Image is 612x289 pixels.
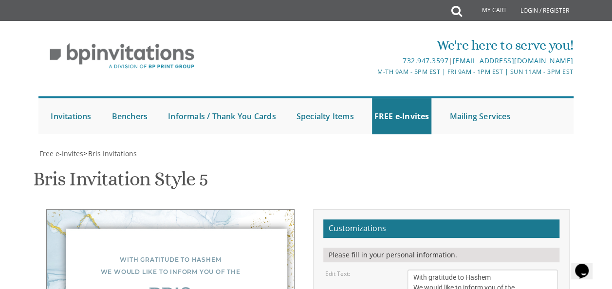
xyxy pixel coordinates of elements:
h2: Customizations [323,219,559,238]
a: My Cart [461,1,514,20]
a: Invitations [48,98,93,134]
a: Free e-Invites [38,149,83,158]
span: > [83,149,137,158]
a: Specialty Items [294,98,356,134]
div: M-Th 9am - 5pm EST | Fri 9am - 1pm EST | Sun 11am - 3pm EST [217,67,573,77]
iframe: chat widget [571,250,602,279]
img: BP Invitation Loft [38,36,205,76]
a: [EMAIL_ADDRESS][DOMAIN_NAME] [453,56,574,65]
a: 732.947.3597 [403,56,448,65]
div: Please fill in your personal information. [323,248,559,262]
label: Edit Text: [325,270,350,278]
a: Mailing Services [447,98,513,134]
h1: Bris Invitation Style 5 [33,168,207,197]
div: | [217,55,573,67]
a: Bris Invitations [87,149,137,158]
div: We're here to serve you! [217,36,573,55]
span: Bris Invitations [88,149,137,158]
div: With gratitude to Hashem We would like to inform you of the [66,253,275,278]
a: FREE e-Invites [372,98,432,134]
a: Informals / Thank You Cards [166,98,278,134]
a: Benchers [110,98,150,134]
span: Free e-Invites [39,149,83,158]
